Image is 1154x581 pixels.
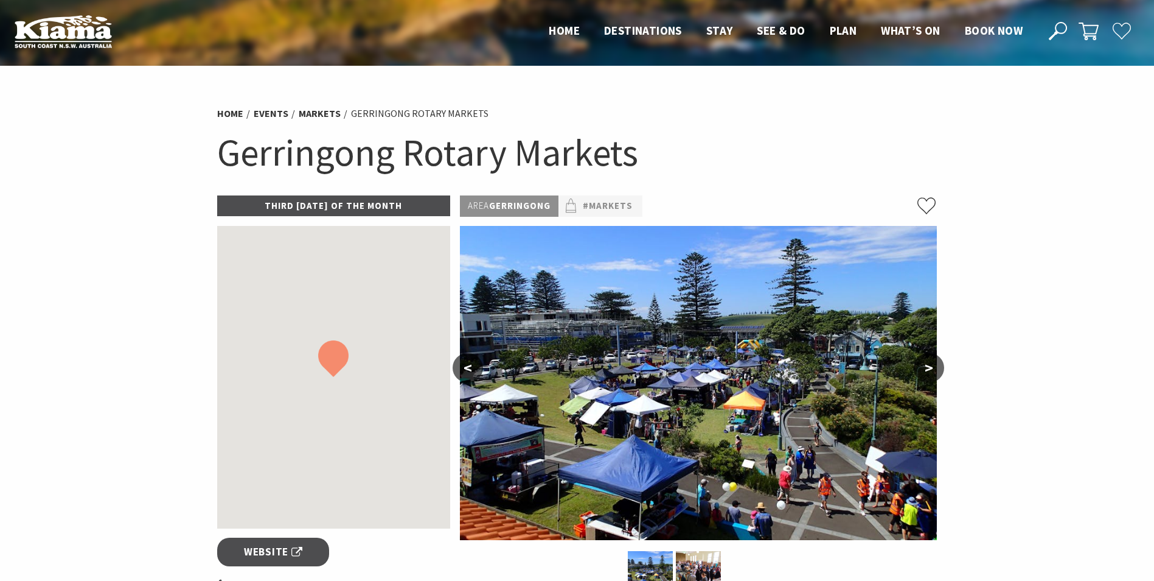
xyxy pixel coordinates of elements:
span: Area [468,200,489,211]
img: Kiama Logo [15,15,112,48]
span: Destinations [604,23,682,38]
a: Home [217,107,243,120]
img: Christmas Market and Street Parade [460,226,937,540]
span: See & Do [757,23,805,38]
span: Stay [706,23,733,38]
li: Gerringong Rotary Markets [351,106,488,122]
span: Book now [965,23,1023,38]
a: #Markets [583,199,633,214]
span: What’s On [881,23,940,38]
span: Home [549,23,580,38]
button: < [453,353,483,382]
button: > [914,353,944,382]
p: Third [DATE] of the Month [217,195,451,216]
a: Events [254,107,288,120]
a: Markets [299,107,341,120]
span: Website [244,544,302,560]
span: Plan [830,23,857,38]
h1: Gerringong Rotary Markets [217,128,937,177]
a: Website [217,538,330,566]
p: Gerringong [460,195,558,217]
nav: Main Menu [537,21,1035,41]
